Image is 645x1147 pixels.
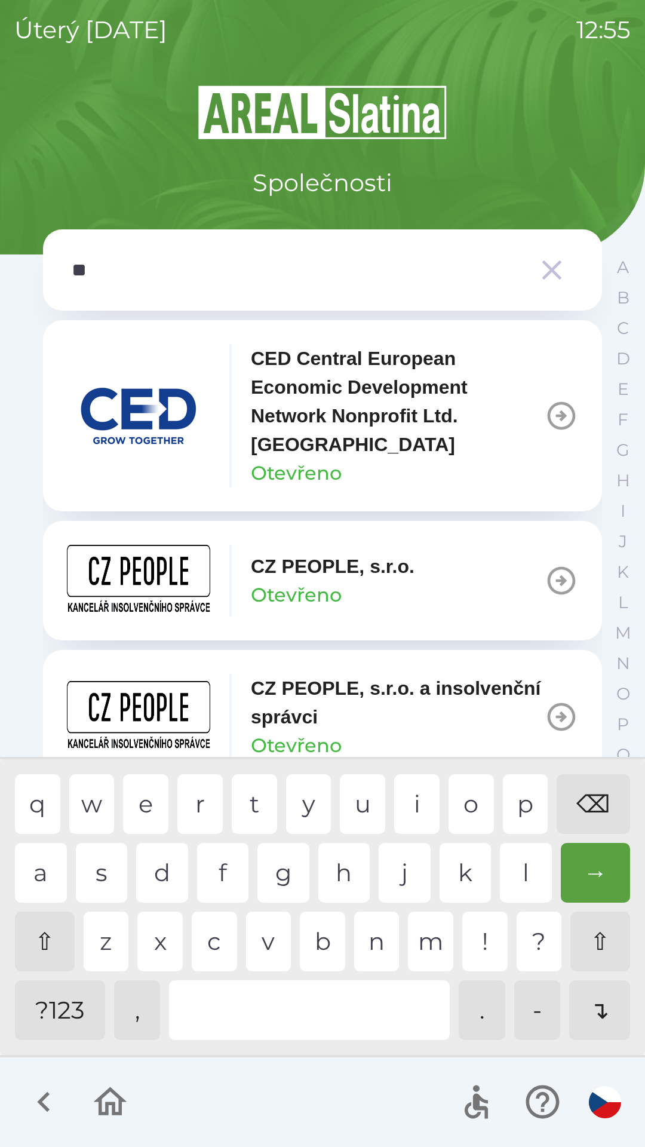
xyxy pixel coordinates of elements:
[14,12,167,48] p: úterý [DATE]
[43,521,602,640] button: CZ PEOPLE, s.r.o.Otevřeno
[608,313,638,344] button: C
[251,459,342,487] p: Otevřeno
[67,681,210,753] img: f37d935b-a87d-482a-adb0-5a71078820fe.png
[251,581,342,609] p: Otevřeno
[616,683,630,704] p: O
[608,344,638,374] button: D
[618,409,628,430] p: F
[617,318,629,339] p: C
[608,496,638,526] button: I
[576,12,631,48] p: 12:55
[616,744,630,765] p: Q
[617,287,629,308] p: B
[251,674,545,731] p: CZ PEOPLE, s.r.o. a insolvenční správci
[43,84,602,141] img: Logo
[608,679,638,709] button: O
[608,526,638,557] button: J
[608,404,638,435] button: F
[608,374,638,404] button: E
[618,379,629,400] p: E
[608,587,638,618] button: L
[608,709,638,740] button: P
[253,165,392,201] p: Společnosti
[43,650,602,784] button: CZ PEOPLE, s.r.o. a insolvenční správciOtevřeno
[608,740,638,770] button: Q
[616,348,630,369] p: D
[67,380,210,452] img: d9501dcd-2fae-4a13-a1b3-8010d0152126.png
[616,470,630,491] p: H
[251,552,414,581] p: CZ PEOPLE, s.r.o.
[616,653,630,674] p: N
[617,257,629,278] p: A
[589,1086,621,1118] img: cs flag
[251,344,545,459] p: CED Central European Economic Development Network Nonprofit Ltd. [GEOGRAPHIC_DATA]
[608,557,638,587] button: K
[251,731,342,760] p: Otevřeno
[619,531,627,552] p: J
[621,501,625,522] p: I
[616,440,629,461] p: G
[608,618,638,648] button: M
[608,283,638,313] button: B
[617,714,629,735] p: P
[608,435,638,465] button: G
[608,465,638,496] button: H
[608,648,638,679] button: N
[608,252,638,283] button: A
[615,622,631,643] p: M
[618,592,628,613] p: L
[67,545,210,617] img: 4249d381-2173-4425-b5a7-9c19cab737e4.png
[43,320,602,511] button: CED Central European Economic Development Network Nonprofit Ltd. [GEOGRAPHIC_DATA]Otevřeno
[617,562,629,582] p: K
